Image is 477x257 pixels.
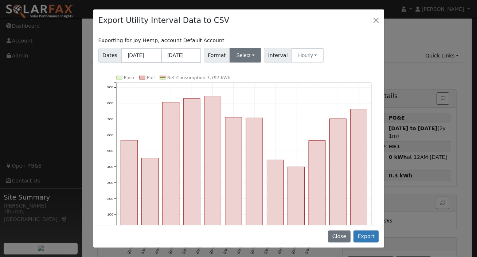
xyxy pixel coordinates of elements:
[147,75,155,80] text: Pull
[98,37,224,44] label: Exporting for Joy Hemp, account Default Account
[264,48,292,63] span: Interval
[351,109,367,231] rect: onclick=""
[183,99,200,231] rect: onclick=""
[107,85,113,89] text: 900
[292,48,324,63] button: Hourly
[267,160,284,230] rect: onclick=""
[141,158,158,231] rect: onclick=""
[107,133,113,137] text: 600
[204,96,221,230] rect: onclick=""
[107,213,113,217] text: 100
[230,48,261,63] button: Select
[204,48,230,63] span: Format
[107,165,113,169] text: 400
[121,140,137,231] rect: onclick=""
[309,141,325,230] rect: onclick=""
[107,149,113,153] text: 500
[107,181,113,185] text: 300
[107,197,113,201] text: 200
[98,15,230,26] h4: Export Utility Interval Data to CSV
[167,75,231,80] text: Net Consumption 7,797 kWh
[107,101,113,105] text: 800
[371,15,381,25] button: Close
[328,230,350,243] button: Close
[107,117,113,121] text: 700
[246,118,263,230] rect: onclick=""
[288,167,305,230] rect: onclick=""
[163,102,179,231] rect: onclick=""
[98,48,122,63] span: Dates
[124,75,134,80] text: Push
[353,230,379,243] button: Export
[330,119,347,231] rect: onclick=""
[225,117,242,230] rect: onclick=""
